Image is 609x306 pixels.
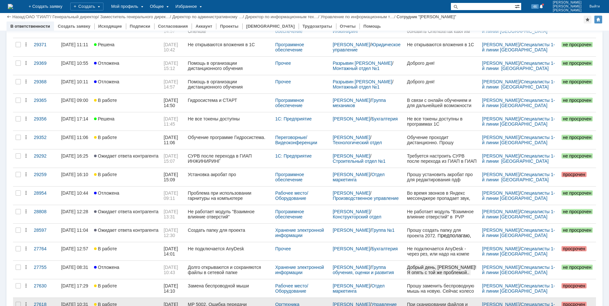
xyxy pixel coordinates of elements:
div: / [333,116,402,121]
a: [DATE] 12:28 [59,205,91,223]
div: 29369 [34,61,56,66]
div: 28954 [34,190,56,196]
span: не просрочен [562,61,593,66]
span: 46 [531,4,539,9]
a: ; [37,68,39,73]
a: Директор по административному … [172,14,243,19]
a: Программное обеспечение [275,209,305,219]
span: В работе [94,283,117,288]
span: не просрочен [562,98,593,103]
div: [DATE] 11:04 [61,228,88,233]
a: В работе [91,168,161,186]
a: [DATE] 08:31 [59,261,91,279]
a: Не подключается AnyDesk [185,242,273,260]
div: / [333,61,402,71]
a: [DATE] 09:11 [161,187,185,205]
span: Ожидает ответа контрагента [94,228,158,233]
a: В работе [91,279,161,298]
div: / [172,14,245,19]
a: [DATE] 10:42 [161,38,185,56]
div: Не открываются вложения в 1С [188,42,270,47]
a: Специалисты 1-й линии [GEOGRAPHIC_DATA] [482,79,555,90]
div: Действия [23,116,29,121]
div: Не работает модуль "Взаимное влияние отверстий" [188,209,270,219]
a: [DATE] 14:50 [161,94,185,112]
span: [DATE] 15:12 [164,61,179,71]
span: Ожидает ответа контрагента [94,153,158,159]
div: Добавить в избранное [584,16,591,23]
a: [DATE] 12:30 [161,224,185,242]
a: Гидросистема и СТАРТ [185,94,273,112]
div: [DATE] 08:31 [61,265,88,270]
div: [DATE] 10:44 [61,190,88,196]
a: 27764 [31,242,59,260]
a: Специалисты 1-й линии [GEOGRAPHIC_DATA] [482,135,555,145]
div: Действия [23,98,29,103]
a: [PERSON_NAME] [482,228,520,233]
a: Исходящие [98,24,122,29]
a: Прочее [275,79,291,84]
a: не просрочен [559,94,596,112]
a: [DATE] 11:04 [59,224,91,242]
a: Хранение электронной информации [275,265,325,275]
span: [DATE] 11:45 [164,116,179,127]
a: [PERSON_NAME] [482,135,520,140]
a: просрочен [559,168,596,186]
a: Создать заявку [58,24,90,29]
a: 29356 [31,112,59,131]
span: просрочен [562,246,586,251]
div: Установка акробат про [188,172,270,177]
a: Перейти на домашнюю страницу [8,4,13,9]
a: [PERSON_NAME] [482,42,520,47]
a: Трудозатраты [303,24,332,29]
a: 28808 [31,205,59,223]
span: Решена [94,116,115,121]
a: [PERSON_NAME] [333,265,370,270]
a: Не все токены доступны [185,112,273,131]
a: [PERSON_NAME] [333,172,370,177]
span: [DATE] 14:50 [164,98,179,108]
a: не просрочен [559,187,596,205]
span: не просрочен [562,79,593,84]
a: не просрочен [559,38,596,56]
div: / [52,14,100,19]
div: Создать [70,3,103,10]
a: не просрочен [559,75,596,93]
a: 28954 [31,187,59,205]
span: не просрочен [562,209,593,214]
a: 1С: Предприятие [275,116,312,121]
div: 29292 [34,153,56,159]
a: Решена [91,38,161,56]
a: не просрочен [559,131,596,149]
a: [DATE] 16:25 [59,149,91,168]
a: [DATE] 10:55 [59,57,91,75]
div: / [482,116,556,127]
a: [PERSON_NAME] [482,61,520,66]
a: Обучение программе Гидросистема. [185,131,273,149]
a: [DATE] 11:45 [161,112,185,131]
div: / [100,14,172,19]
div: 27764 [34,246,56,251]
a: [DATE] 11:06 [161,131,185,149]
div: Помощь в организации дистанционного обучения сотрудников МО1 по Приказу № П-380 [188,79,270,90]
a: [PERSON_NAME] [482,172,520,177]
a: Специалисты 1-й линии [GEOGRAPHIC_DATA] [482,116,555,127]
div: / [482,42,556,52]
span: не просрочен [562,135,593,140]
a: Юридическое управление [333,42,402,52]
span: [DATE] 10:43 [164,265,179,275]
a: [DATE] 11:06 [59,131,91,149]
a: [PERSON_NAME] [333,246,370,251]
span: [PERSON_NAME] [553,5,582,8]
div: Действия [23,42,29,47]
div: Гидросистема и СТАРТ [188,98,270,103]
a: Согласования [158,24,188,29]
div: 28597 [34,228,56,233]
a: Специалисты 1-й линии [GEOGRAPHIC_DATA] [482,172,555,182]
div: Долго открываются и сохраняются файлы в сетевой папке [188,265,270,275]
div: / [26,14,53,19]
span: просрочен [562,283,586,288]
a: Технологический отдел [333,140,382,145]
a: В работе [91,94,161,112]
a: [PERSON_NAME] [333,98,370,103]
